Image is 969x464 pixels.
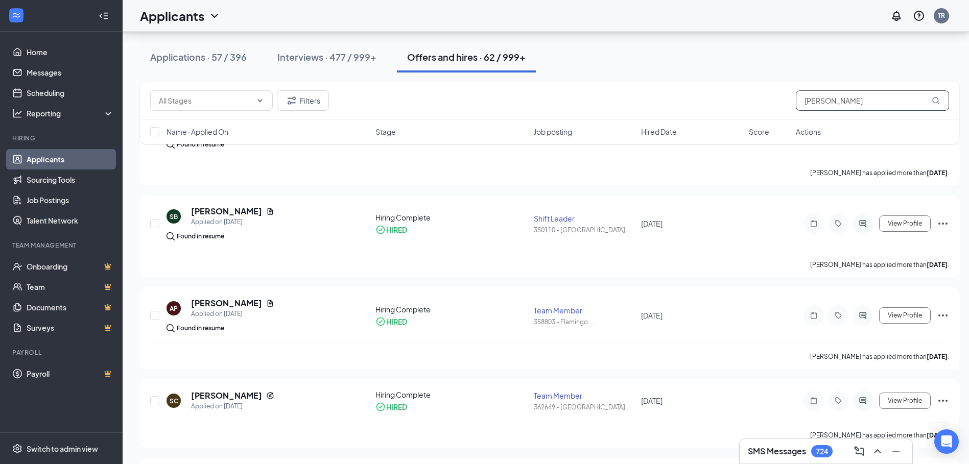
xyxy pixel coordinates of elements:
[386,402,407,412] div: HIRED
[375,212,528,223] div: Hiring Complete
[534,390,635,401] div: Team Member
[857,311,869,320] svg: ActiveChat
[375,389,528,400] div: Hiring Complete
[12,348,112,357] div: Payroll
[888,312,922,319] span: View Profile
[832,311,844,320] svg: Tag
[937,217,949,230] svg: Ellipses
[12,134,112,142] div: Hiring
[927,353,948,360] b: [DATE]
[879,393,931,409] button: View Profile
[140,7,204,25] h1: Applicants
[27,210,114,231] a: Talent Network
[796,90,949,111] input: Search in offers and hires
[375,316,386,327] svg: CheckmarkCircle
[375,127,396,137] span: Stage
[857,219,869,228] svg: ActiveChat
[266,392,274,400] svg: Reapply
[286,94,298,107] svg: Filter
[938,11,945,20] div: TR
[641,396,663,405] span: [DATE]
[159,95,252,106] input: All Stages
[167,127,228,137] span: Name · Applied On
[27,149,114,169] a: Applicants
[816,447,828,456] div: 724
[888,443,904,459] button: Minimize
[879,215,931,232] button: View Profile
[27,169,114,190] a: Sourcing Tools
[407,51,526,63] div: Offers and hires · 62 / 999+
[810,260,949,269] p: [PERSON_NAME] has applied more than .
[27,297,114,318] a: DocumentsCrown
[890,445,902,457] svg: Minimize
[913,10,925,22] svg: QuestionInfo
[386,225,407,235] div: HIRED
[167,232,175,240] img: search.bf7aa3482b7795d4f01b.svg
[277,51,376,63] div: Interviews · 477 / 999+
[810,352,949,361] p: [PERSON_NAME] has applied more than .
[11,10,21,20] svg: WorkstreamLogo
[808,397,820,405] svg: Note
[27,318,114,338] a: SurveysCrown
[869,443,886,459] button: ChevronUp
[857,397,869,405] svg: ActiveChat
[534,213,635,224] div: Shift Leader
[641,219,663,228] span: [DATE]
[888,397,922,404] span: View Profile
[191,298,262,309] h5: [PERSON_NAME]
[888,220,922,227] span: View Profile
[27,108,114,118] div: Reporting
[832,397,844,405] svg: Tag
[170,212,178,221] div: SB
[12,444,22,454] svg: Settings
[832,219,844,228] svg: Tag
[534,127,572,137] span: Job posting
[177,231,224,241] div: Found in resume
[853,445,865,457] svg: ComposeMessage
[890,10,903,22] svg: Notifications
[879,307,931,324] button: View Profile
[27,190,114,210] a: Job Postings
[851,443,867,459] button: ComposeMessage
[27,62,114,83] a: Messages
[534,318,635,326] div: 358803 - Flamingo ...
[27,444,98,454] div: Switch to admin view
[277,90,329,111] button: Filter Filters
[266,299,274,307] svg: Document
[934,429,959,454] div: Open Intercom Messenger
[170,397,178,405] div: SC
[191,217,274,227] div: Applied on [DATE]
[641,127,677,137] span: Hired Date
[749,127,769,137] span: Score
[191,390,262,401] h5: [PERSON_NAME]
[927,261,948,268] b: [DATE]
[932,96,940,105] svg: MagnifyingGlass
[27,83,114,103] a: Scheduling
[256,96,264,105] svg: ChevronDown
[810,431,949,439] p: [PERSON_NAME] has applied more than .
[808,311,820,320] svg: Note
[12,108,22,118] svg: Analysis
[167,324,175,332] img: search.bf7aa3482b7795d4f01b.svg
[12,241,112,250] div: Team Management
[927,431,948,439] b: [DATE]
[534,305,635,315] div: Team Member
[27,42,114,62] a: Home
[170,304,178,313] div: AP
[27,363,114,384] a: PayrollCrown
[810,168,949,177] p: [PERSON_NAME] has applied more than .
[808,219,820,228] svg: Note
[266,207,274,215] svg: Document
[641,311,663,320] span: [DATE]
[191,309,274,319] div: Applied on [DATE]
[748,446,806,457] h3: SMS Messages
[386,316,407,327] div: HIRED
[191,206,262,217] h5: [PERSON_NAME]
[871,445,884,457] svg: ChevronUp
[27,277,114,297] a: TeamCrown
[375,402,386,412] svg: CheckmarkCircle
[375,304,528,314] div: Hiring Complete
[150,51,247,63] div: Applications · 57 / 396
[99,11,109,21] svg: Collapse
[375,225,386,235] svg: CheckmarkCircle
